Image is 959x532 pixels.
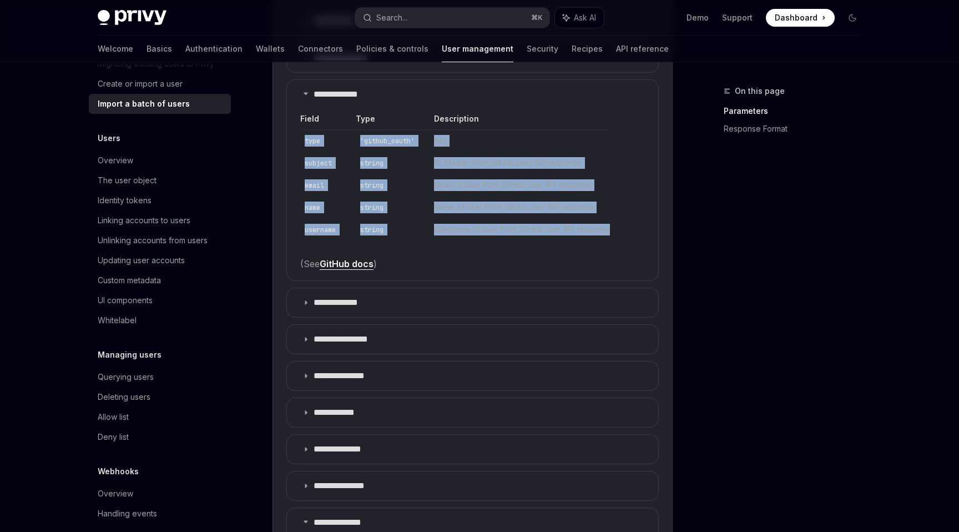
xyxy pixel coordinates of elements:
div: UI components [98,294,153,307]
code: type [300,135,325,147]
button: Toggle dark mode [844,9,861,27]
th: Type [348,113,426,130]
a: Linking accounts to users [89,210,231,230]
a: Whitelabel [89,310,231,330]
div: Overview [98,487,133,500]
div: Deleting users [98,390,150,404]
img: dark logo [98,10,166,26]
a: User management [442,36,513,62]
h5: Users [98,132,120,145]
td: Name of user from GitHub user API response [426,196,610,218]
span: Ask AI [574,12,596,23]
td: ID of user from GitHub user API response. [426,152,610,174]
code: string [356,180,388,191]
a: Querying users [89,367,231,387]
div: Overview [98,154,133,167]
a: GitHub docs [320,258,373,270]
div: Allow list [98,410,129,424]
a: Custom metadata [89,270,231,290]
a: Deny list [89,427,231,447]
a: UI components [89,290,231,310]
div: Import a batch of users [98,97,190,111]
code: 'github_oauth' [356,135,419,147]
div: Whitelabel [98,314,137,327]
code: string [356,224,388,235]
a: Authentication [185,36,243,62]
a: Identity tokens [89,190,231,210]
th: Field [300,113,348,130]
div: The user object [98,174,157,187]
a: Policies & controls [356,36,428,62]
a: Allow list [89,407,231,427]
a: Wallets [256,36,285,62]
details: **** **** ***FieldTypeDescriptiontype'github_oauth'N/AsubjectstringID of user from GitHub user AP... [286,79,659,282]
div: Updating user accounts [98,254,185,267]
td: N/A [426,130,610,152]
button: Search...⌘K [355,8,549,28]
button: Ask AI [555,8,604,28]
a: Deleting users [89,387,231,407]
a: Updating user accounts [89,250,231,270]
a: Overview [89,150,231,170]
code: subject [300,158,336,169]
a: The user object [89,170,231,190]
a: API reference [616,36,669,62]
h5: Webhooks [98,465,139,478]
a: Dashboard [766,9,835,27]
a: Recipes [572,36,603,62]
div: Handling events [98,507,157,520]
a: Security [527,36,558,62]
div: Search... [376,11,407,24]
code: string [356,202,388,213]
a: Import a batch of users [89,94,231,114]
a: Handling events [89,504,231,524]
h5: Managing users [98,348,161,362]
span: On this page [735,84,785,98]
a: Unlinking accounts from users [89,230,231,250]
code: username [300,224,340,235]
a: Parameters [724,102,870,120]
code: string [356,158,388,169]
code: name [300,202,325,213]
a: Basics [147,36,172,62]
div: Querying users [98,370,154,384]
span: ⌘ K [531,13,543,22]
a: Welcome [98,36,133,62]
td: Username of user from GitHub user API response [426,218,610,240]
a: Connectors [298,36,343,62]
a: Overview [89,484,231,504]
a: Support [722,12,753,23]
span: (See ) [300,256,645,272]
div: Linking accounts to users [98,214,190,227]
div: Identity tokens [98,194,152,207]
th: Description [426,113,610,130]
span: Dashboard [775,12,817,23]
code: email [300,180,329,191]
div: Create or import a user [98,77,183,91]
div: Deny list [98,430,129,444]
div: Unlinking accounts from users [98,234,208,247]
a: Create or import a user [89,74,231,94]
a: Demo [687,12,709,23]
td: Email of user from GitHub user API response [426,174,610,197]
a: Response Format [724,120,870,138]
div: Custom metadata [98,274,161,287]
